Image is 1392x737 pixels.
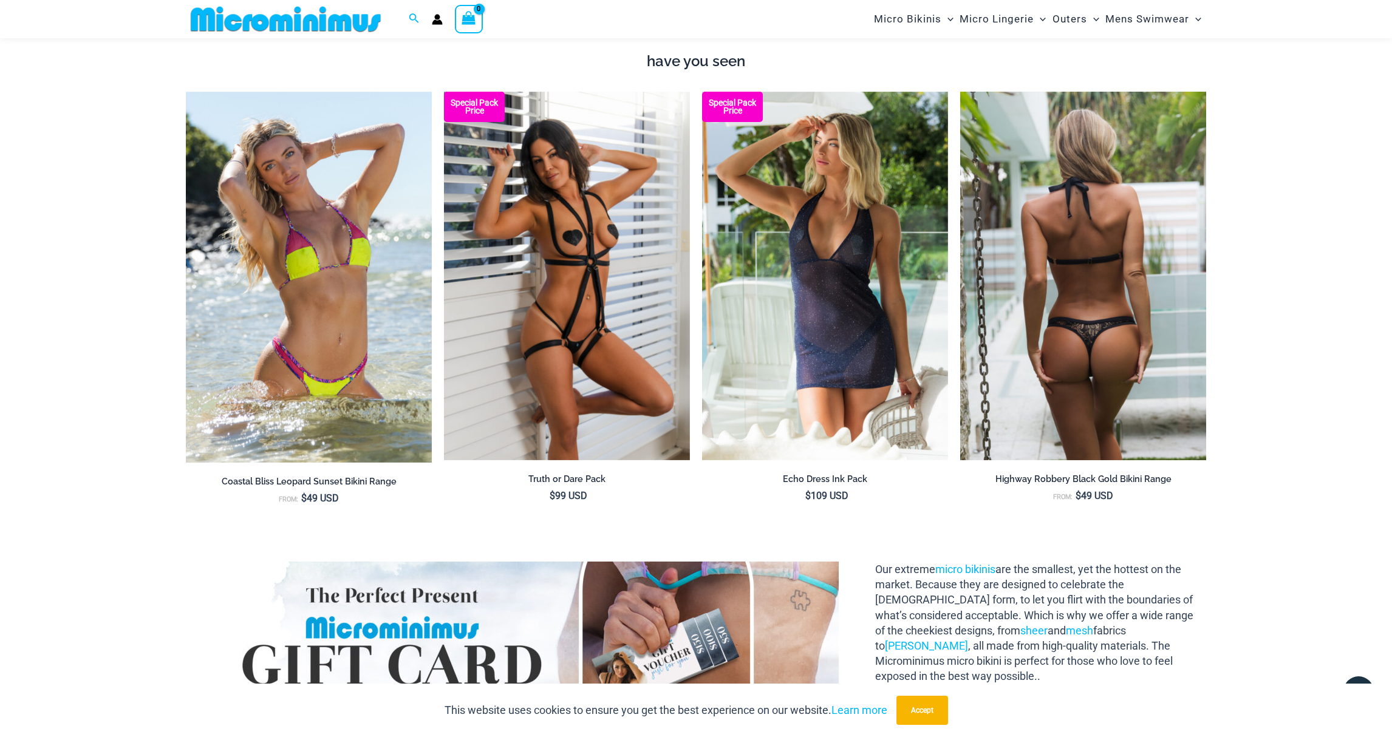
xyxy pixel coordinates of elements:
[301,492,307,504] span: $
[186,92,432,463] img: Coastal Bliss Leopard Sunset 3171 Tri Top 4371 Thong Bikini 06
[186,476,432,492] a: Coastal Bliss Leopard Sunset Bikini Range
[279,495,298,503] span: From:
[702,474,948,489] a: Echo Dress Ink Pack
[550,490,587,501] bdi: 99 USD
[445,701,887,719] p: This website uses cookies to ensure you get the best experience on our website.
[301,492,339,504] bdi: 49 USD
[444,99,505,115] b: Special Pack Price
[186,92,432,463] a: Coastal Bliss Leopard Sunset 3171 Tri Top 4371 Thong Bikini 06Coastal Bliss Leopard Sunset 3171 T...
[444,92,690,461] img: Truth or Dare Black 1905 Bodysuit 611 Micro 07
[875,562,1197,684] p: Our extreme are the smallest, yet the hottest on the market. Because they are designed to celebra...
[935,563,995,576] a: micro bikinis
[550,490,555,501] span: $
[896,696,948,725] button: Accept
[1066,624,1093,637] a: mesh
[1076,490,1113,501] bdi: 49 USD
[702,99,763,115] b: Special Pack Price
[213,562,839,710] img: Gift Card Banner 1680
[885,639,968,652] a: [PERSON_NAME]
[444,92,690,461] a: Truth or Dare Black 1905 Bodysuit 611 Micro 07 Truth or Dare Black 1905 Bodysuit 611 Micro 06Trut...
[702,92,948,461] img: Echo Ink 5671 Dress 682 Thong 07
[186,5,386,33] img: MM SHOP LOGO FLAT
[1020,624,1048,637] a: sheer
[805,490,811,501] span: $
[960,474,1206,485] h2: Highway Robbery Black Gold Bikini Range
[831,704,887,716] a: Learn more
[1076,490,1081,501] span: $
[1053,493,1073,501] span: From:
[702,92,948,461] a: Echo Ink 5671 Dress 682 Thong 07 Echo Ink 5671 Dress 682 Thong 08Echo Ink 5671 Dress 682 Thong 08
[960,92,1206,461] a: Highway Robbery Black Gold 359 Clip Top 439 Clip Bottom 01v2Highway Robbery Black Gold 359 Clip T...
[444,474,690,485] h2: Truth or Dare Pack
[702,474,948,485] h2: Echo Dress Ink Pack
[186,476,432,487] h2: Coastal Bliss Leopard Sunset Bikini Range
[805,490,848,501] bdi: 109 USD
[960,92,1206,461] img: Highway Robbery Black Gold 359 Clip Top 439 Clip Bottom 03
[444,474,690,489] a: Truth or Dare Pack
[960,474,1206,489] a: Highway Robbery Black Gold Bikini Range
[186,53,1206,70] h4: have you seen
